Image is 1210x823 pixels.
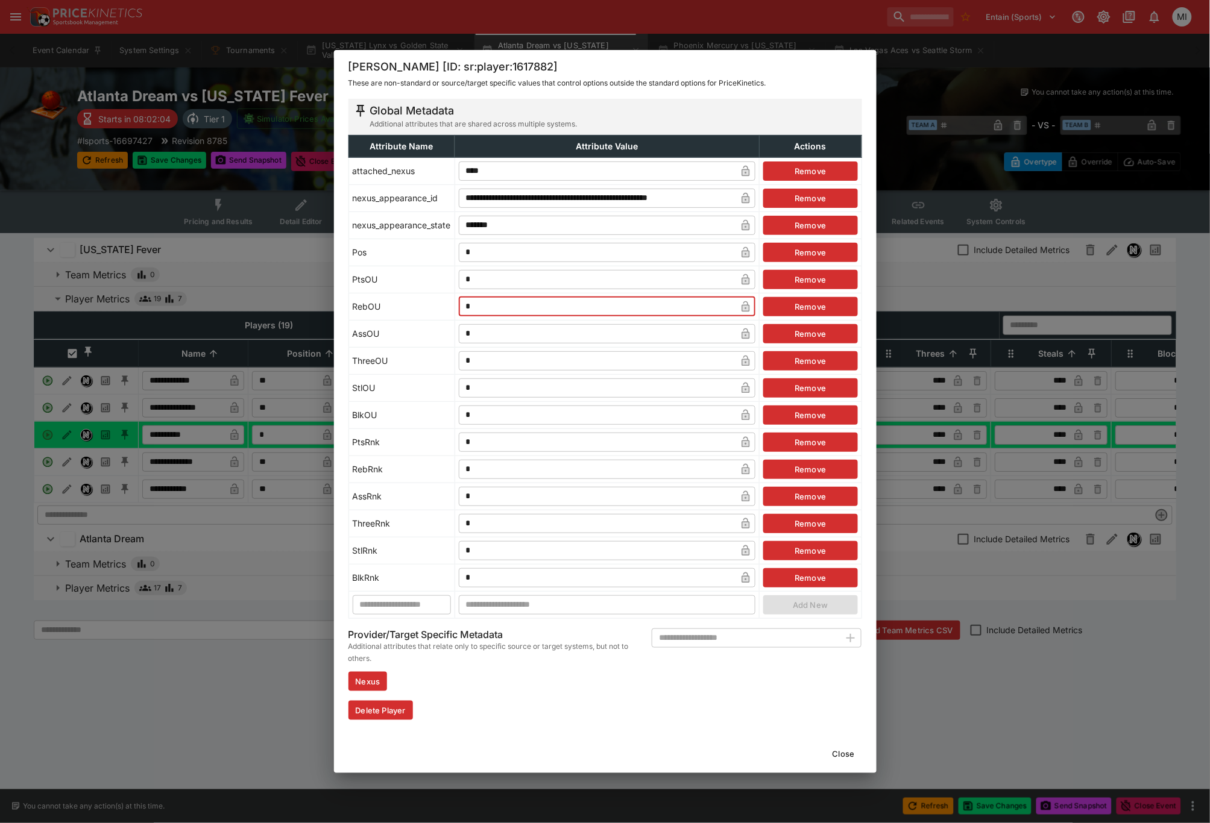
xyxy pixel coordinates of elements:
button: Remove [763,216,857,235]
td: RebOU [348,293,455,320]
button: Nexus [348,672,388,691]
button: Remove [763,541,857,560]
th: Attribute Name [348,135,455,157]
th: Attribute Value [455,135,760,157]
td: PtsOU [348,266,455,293]
td: nexus_appearance_id [348,184,455,211]
button: Remove [763,324,857,343]
button: Remove [763,460,857,479]
td: ThreeOU [348,347,455,374]
td: BlkOU [348,401,455,428]
td: StlOU [348,374,455,401]
button: Remove [763,189,857,208]
button: Remove [763,433,857,452]
button: Remove [763,297,857,316]
button: Remove [763,161,857,181]
td: StlRnk [348,537,455,564]
button: Remove [763,514,857,533]
span: These are non-standard or source/target specific values that control options outside the standard... [348,78,766,87]
button: Remove [763,568,857,587]
td: ThreeRnk [348,510,455,537]
button: Remove [763,405,857,425]
button: Remove [763,243,857,262]
button: Remove [763,487,857,506]
h6: Provider/Target Specific Metadata [348,628,645,641]
td: attached_nexus [348,157,455,184]
td: PtsRnk [348,428,455,455]
button: Close [825,744,862,763]
button: Delete Player [348,701,413,720]
td: BlkRnk [348,564,455,591]
td: AssOU [348,320,455,347]
button: Remove [763,378,857,398]
td: Pos [348,239,455,266]
button: Remove [763,351,857,371]
button: Remove [763,270,857,289]
span: Additional attributes that relate only to specific source or target systems, but not to others. [348,640,645,665]
td: nexus_appearance_state [348,211,455,239]
td: AssRnk [348,483,455,510]
h5: Global Metadata [370,104,578,117]
span: Additional attributes that are shared across multiple systems. [370,118,578,130]
td: RebRnk [348,455,455,483]
th: Actions [760,135,862,157]
h5: [PERSON_NAME] [ID: sr:player:1617882] [348,60,862,74]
